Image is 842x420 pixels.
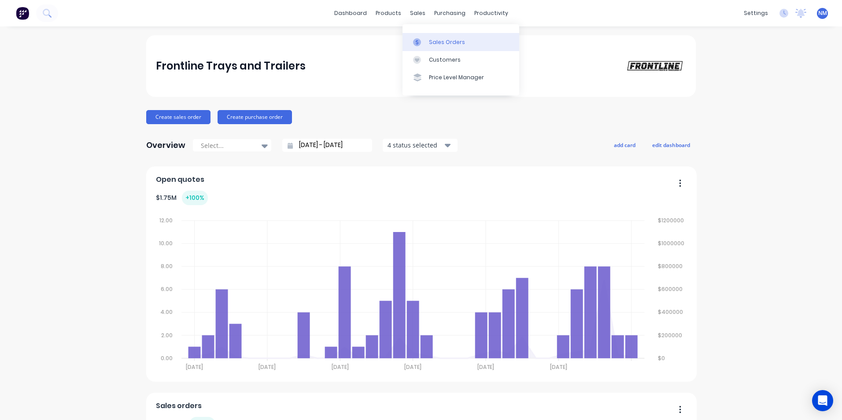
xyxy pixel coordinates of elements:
button: Create purchase order [218,110,292,124]
a: Customers [403,51,519,69]
a: Price Level Manager [403,69,519,86]
div: settings [739,7,772,20]
tspan: [DATE] [550,363,568,371]
div: Customers [429,56,461,64]
tspan: 0.00 [161,354,173,362]
tspan: $600000 [659,285,683,293]
img: Frontline Trays and Trailers [624,59,686,73]
tspan: 4.00 [160,309,173,316]
div: Sales Orders [429,38,465,46]
tspan: 10.00 [159,239,173,247]
a: dashboard [330,7,371,20]
tspan: [DATE] [477,363,495,371]
a: Sales Orders [403,33,519,51]
tspan: $800000 [659,262,683,270]
span: Open quotes [156,174,204,185]
div: sales [406,7,430,20]
tspan: 6.00 [161,285,173,293]
tspan: $1200000 [659,217,685,224]
tspan: [DATE] [332,363,349,371]
div: Open Intercom Messenger [812,390,833,411]
button: add card [608,139,641,151]
div: Price Level Manager [429,74,484,81]
div: Overview [146,136,185,154]
tspan: $200000 [659,332,683,339]
div: + 100 % [182,191,208,205]
div: Frontline Trays and Trailers [156,57,306,75]
button: edit dashboard [646,139,696,151]
div: 4 status selected [388,140,443,150]
div: purchasing [430,7,470,20]
div: $ 1.75M [156,191,208,205]
tspan: 8.00 [161,262,173,270]
button: Create sales order [146,110,210,124]
tspan: 12.00 [159,217,173,224]
tspan: [DATE] [186,363,203,371]
span: NM [818,9,827,17]
span: Sales orders [156,401,202,411]
tspan: $1000000 [659,239,685,247]
div: products [371,7,406,20]
tspan: [DATE] [405,363,422,371]
tspan: $0 [659,354,666,362]
button: 4 status selected [383,139,458,152]
tspan: 2.00 [161,332,173,339]
tspan: [DATE] [259,363,276,371]
div: productivity [470,7,513,20]
tspan: $400000 [659,309,684,316]
img: Factory [16,7,29,20]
